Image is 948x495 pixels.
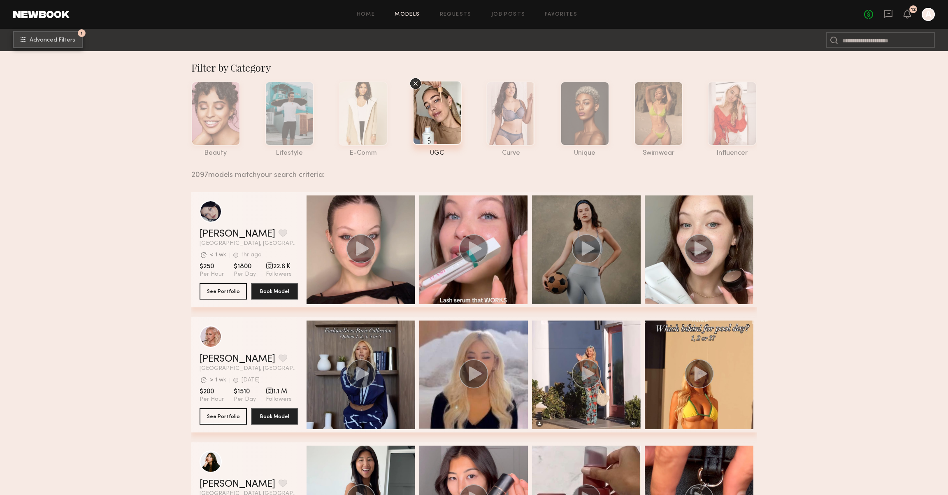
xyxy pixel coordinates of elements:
button: See Portfolio [200,283,247,300]
span: 1.1 M [266,388,292,396]
div: lifestyle [265,150,314,157]
div: UGC [413,150,462,157]
span: Followers [266,396,292,403]
span: 22.6 K [266,263,292,271]
button: See Portfolio [200,408,247,425]
div: unique [560,150,609,157]
div: 1hr ago [242,252,262,258]
span: Advanced Filters [30,37,75,43]
a: [PERSON_NAME] [200,354,275,364]
div: swimwear [634,150,683,157]
span: [GEOGRAPHIC_DATA], [GEOGRAPHIC_DATA] [200,241,298,246]
span: 1 [81,31,83,35]
span: Per Hour [200,396,224,403]
button: Book Model [251,283,298,300]
div: < 1 wk [210,252,226,258]
div: curve [486,150,535,157]
div: e-comm [339,150,388,157]
a: [PERSON_NAME] [200,479,275,489]
span: Followers [266,271,292,278]
a: [PERSON_NAME] [200,229,275,239]
span: $250 [200,263,224,271]
div: influencer [708,150,757,157]
a: Models [395,12,420,17]
div: 2097 models match your search criteria: [191,162,750,179]
a: Home [357,12,375,17]
a: A [922,8,935,21]
button: Book Model [251,408,298,425]
div: 12 [911,7,916,12]
div: [DATE] [242,377,260,383]
div: beauty [191,150,240,157]
span: $1800 [234,263,256,271]
span: $200 [200,388,224,396]
div: Filter by Category [191,61,757,74]
a: Requests [440,12,472,17]
a: Job Posts [491,12,525,17]
span: [GEOGRAPHIC_DATA], [GEOGRAPHIC_DATA] [200,366,298,372]
button: 1Advanced Filters [13,31,83,48]
span: Per Hour [200,271,224,278]
span: $1510 [234,388,256,396]
div: > 1 wk [210,377,226,383]
span: Per Day [234,271,256,278]
a: Favorites [545,12,577,17]
span: Per Day [234,396,256,403]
